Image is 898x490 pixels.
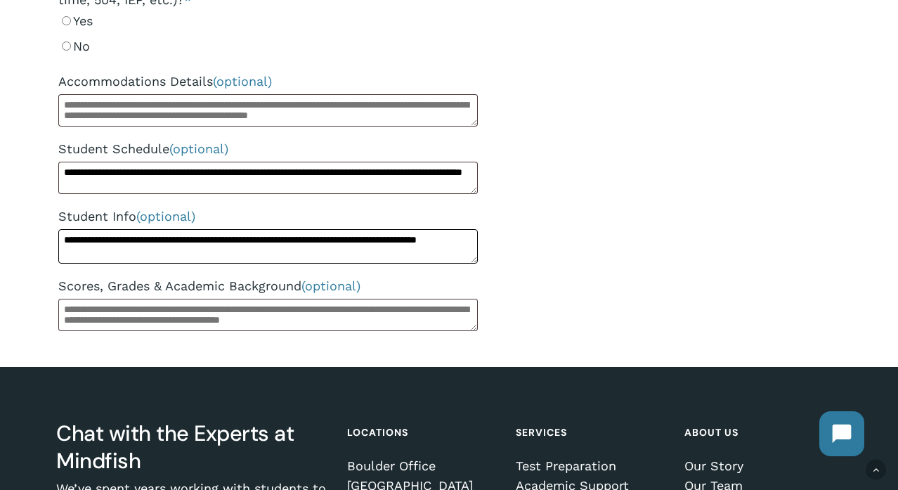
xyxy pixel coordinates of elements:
a: Test Preparation [516,459,669,473]
h4: Services [516,420,669,445]
a: Our Story [684,459,838,473]
input: Yes [62,16,71,25]
span: (optional) [136,209,195,224]
iframe: Chatbot [805,397,878,470]
span: (optional) [213,74,272,89]
a: Boulder Office [347,459,500,473]
label: Yes [58,8,478,34]
h4: Locations [347,420,500,445]
h3: Chat with the Experts at Mindfish [56,420,331,475]
h4: About Us [684,420,838,445]
label: No [58,34,478,59]
label: Scores, Grades & Academic Background [58,273,478,299]
input: No [62,41,71,51]
span: (optional) [169,141,228,156]
span: (optional) [301,278,360,293]
label: Student Schedule [58,136,478,162]
label: Student Info [58,204,478,229]
label: Accommodations Details [58,69,478,94]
